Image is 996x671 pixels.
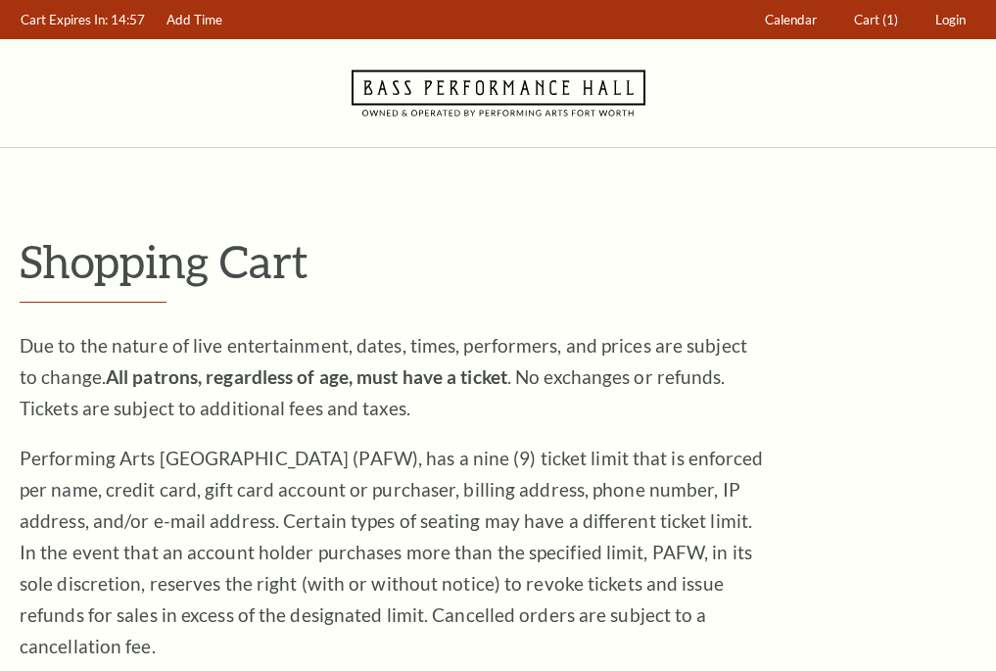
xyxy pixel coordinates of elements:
[20,236,976,286] p: Shopping Cart
[845,1,908,39] a: Cart (1)
[882,12,898,27] span: (1)
[20,334,747,419] span: Due to the nature of live entertainment, dates, times, performers, and prices are subject to chan...
[854,12,879,27] span: Cart
[756,1,827,39] a: Calendar
[935,12,966,27] span: Login
[926,1,975,39] a: Login
[21,12,108,27] span: Cart Expires In:
[106,365,507,388] strong: All patrons, regardless of age, must have a ticket
[20,443,764,662] p: Performing Arts [GEOGRAPHIC_DATA] (PAFW), has a nine (9) ticket limit that is enforced per name, ...
[158,1,232,39] a: Add Time
[111,12,145,27] span: 14:57
[765,12,817,27] span: Calendar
